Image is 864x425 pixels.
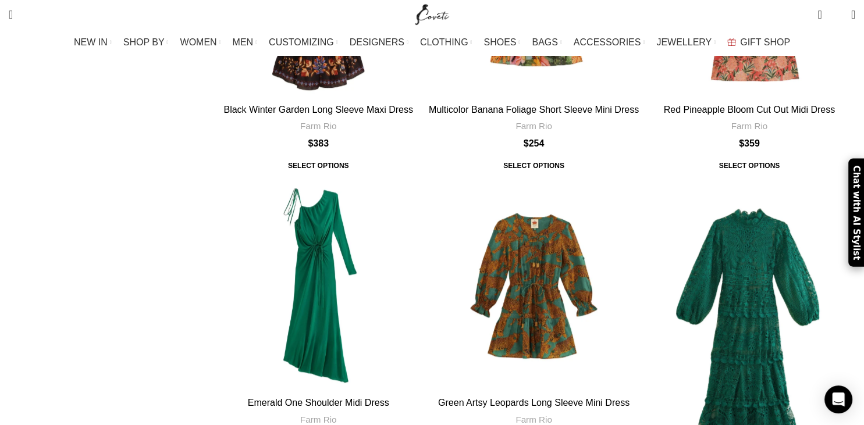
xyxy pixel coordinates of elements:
[350,37,404,48] span: DESIGNERS
[223,105,413,115] a: Black Winter Garden Long Sleeve Maxi Dress
[123,37,165,48] span: SHOP BY
[350,31,408,54] a: DESIGNERS
[731,120,767,132] a: Farm Rio
[727,31,790,54] a: GIFT SHOP
[300,120,336,132] a: Farm Rio
[656,37,712,48] span: JEWELLERY
[420,37,468,48] span: CLOTHING
[710,155,788,176] span: Select options
[740,37,790,48] span: GIFT SHOP
[212,180,424,391] a: Emerald One Shoulder Midi Dress
[532,37,557,48] span: BAGS
[824,385,852,413] div: Open Intercom Messenger
[3,3,19,26] a: Search
[3,31,861,54] div: Main navigation
[308,138,313,148] span: $
[656,31,716,54] a: JEWELLERY
[483,31,520,54] a: SHOES
[524,138,545,148] bdi: 254
[308,138,329,148] bdi: 383
[269,31,338,54] a: CUSTOMIZING
[438,398,630,408] a: Green Artsy Leopards Long Sleeve Mini Dress
[515,120,552,132] a: Farm Rio
[831,3,842,26] div: My Wishlist
[664,105,835,115] a: Red Pineapple Bloom Cut Out Midi Dress
[429,105,639,115] a: Multicolor Banana Foliage Short Sleeve Mini Dress
[483,37,516,48] span: SHOES
[739,138,760,148] bdi: 359
[428,180,639,391] a: Green Artsy Leopards Long Sleeve Mini Dress
[248,398,389,408] a: Emerald One Shoulder Midi Dress
[812,3,827,26] a: 0
[74,37,108,48] span: NEW IN
[710,155,788,176] a: Select options for “Red Pineapple Bloom Cut Out Midi Dress”
[495,155,573,176] a: Select options for “Multicolor Banana Foliage Short Sleeve Mini Dress”
[574,31,645,54] a: ACCESSORIES
[739,138,744,148] span: $
[280,155,357,176] a: Select options for “Black Winter Garden Long Sleeve Maxi Dress”
[233,37,254,48] span: MEN
[495,155,573,176] span: Select options
[269,37,334,48] span: CUSTOMIZING
[532,31,561,54] a: BAGS
[233,31,257,54] a: MEN
[819,6,827,15] span: 0
[727,38,736,46] img: GiftBag
[123,31,169,54] a: SHOP BY
[524,138,529,148] span: $
[180,31,221,54] a: WOMEN
[413,9,451,19] a: Site logo
[833,12,842,20] span: 0
[420,31,472,54] a: CLOTHING
[74,31,112,54] a: NEW IN
[180,37,217,48] span: WOMEN
[574,37,641,48] span: ACCESSORIES
[280,155,357,176] span: Select options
